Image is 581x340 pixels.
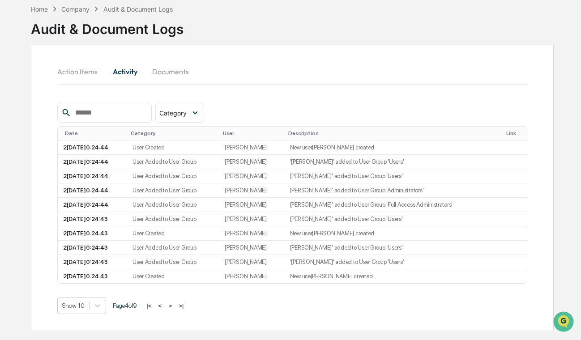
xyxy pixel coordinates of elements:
[105,61,145,82] button: Activity
[57,61,527,82] div: secondary tabs example
[28,146,73,153] span: [PERSON_NAME]
[127,255,219,269] td: User Added to User Group
[127,212,219,226] td: User Added to User Group
[74,183,111,192] span: Attestations
[9,201,16,208] div: 🔎
[58,155,127,169] td: 2[DATE]0:24:44
[131,130,216,136] div: Category
[58,169,127,183] td: 2[DATE]0:24:44
[145,61,196,82] button: Documents
[9,113,23,127] img: Cece Ferraez
[219,183,284,198] td: [PERSON_NAME]
[285,155,499,169] td: '[PERSON_NAME]' added to User Group 'Users'
[103,5,173,13] div: Audit & Document Logs
[58,269,127,283] td: 2[DATE]0:24:43
[127,198,219,212] td: User Added to User Group
[152,71,163,82] button: Start new chat
[285,226,499,241] td: New user[PERSON_NAME] created.
[79,122,98,129] span: [DATE]
[89,222,108,229] span: Pylon
[127,183,219,198] td: User Added to User Group
[58,255,127,269] td: 2[DATE]0:24:43
[176,302,186,310] button: >|
[31,5,48,13] div: Home
[285,255,499,269] td: '[PERSON_NAME]' added to User Group 'Users'
[61,5,90,13] div: Company
[58,241,127,255] td: 2[DATE]0:24:43
[31,14,184,37] div: Audit & Document Logs
[139,98,163,108] button: See all
[5,179,61,195] a: 🖐️Preclearance
[127,269,219,283] td: User Created
[9,184,16,191] div: 🖐️
[219,226,284,241] td: [PERSON_NAME]
[79,146,101,153] span: A[DATE]
[219,212,284,226] td: [PERSON_NAME]
[19,68,35,85] img: 8933085812038_c878075ebb4cc5468115_72.jpg
[219,269,284,283] td: [PERSON_NAME]
[506,130,523,136] div: Link
[127,169,219,183] td: User Added to User Group
[113,302,137,309] span: Page 4 of 9
[9,19,163,33] p: How can we help?
[219,169,284,183] td: [PERSON_NAME]
[18,183,58,192] span: Preclearance
[74,122,77,129] span: •
[285,183,499,198] td: [PERSON_NAME]' added to User Group 'Administrators'
[285,140,499,155] td: New user[PERSON_NAME] created.
[61,179,115,195] a: 🗄️Attestations
[74,146,77,153] span: •
[9,68,25,85] img: 1746055101610-c473b297-6a78-478c-a979-82029cc54cd1
[285,198,499,212] td: [PERSON_NAME]' added to User Group 'Full Access Administrators'
[288,130,496,136] div: Description
[156,302,165,310] button: <
[18,200,56,209] span: Data Lookup
[219,140,284,155] td: [PERSON_NAME]
[58,140,127,155] td: 2[DATE]0:24:44
[285,241,499,255] td: [PERSON_NAME]' added to User Group 'Users'
[9,137,23,152] img: Cece Ferraez
[65,130,124,136] div: Date
[127,226,219,241] td: User Created
[285,169,499,183] td: [PERSON_NAME]' added to User Group 'Users'
[58,198,127,212] td: 2[DATE]0:24:44
[58,183,127,198] td: 2[DATE]0:24:44
[285,269,499,283] td: New use[PERSON_NAME] created.
[40,68,147,77] div: Start new chat
[219,255,284,269] td: [PERSON_NAME]
[166,302,175,310] button: >
[552,310,577,335] iframe: Open customer support
[9,99,60,106] div: Past conversations
[57,61,105,82] button: Action Items
[219,241,284,255] td: [PERSON_NAME]
[58,226,127,241] td: 2[DATE]0:24:43
[5,196,60,212] a: 🔎Data Lookup
[40,77,123,85] div: We're available if you need us!
[127,155,219,169] td: User Added to User Group
[65,184,72,191] div: 🗄️
[219,198,284,212] td: [PERSON_NAME]
[127,140,219,155] td: User Created
[58,212,127,226] td: 2[DATE]0:24:43
[127,241,219,255] td: User Added to User Group
[144,302,154,310] button: |<
[63,221,108,229] a: Powered byPylon
[223,130,281,136] div: User
[285,212,499,226] td: [PERSON_NAME]' added to User Group 'Users'
[159,109,187,117] span: Category
[219,155,284,169] td: [PERSON_NAME]
[28,122,73,129] span: [PERSON_NAME]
